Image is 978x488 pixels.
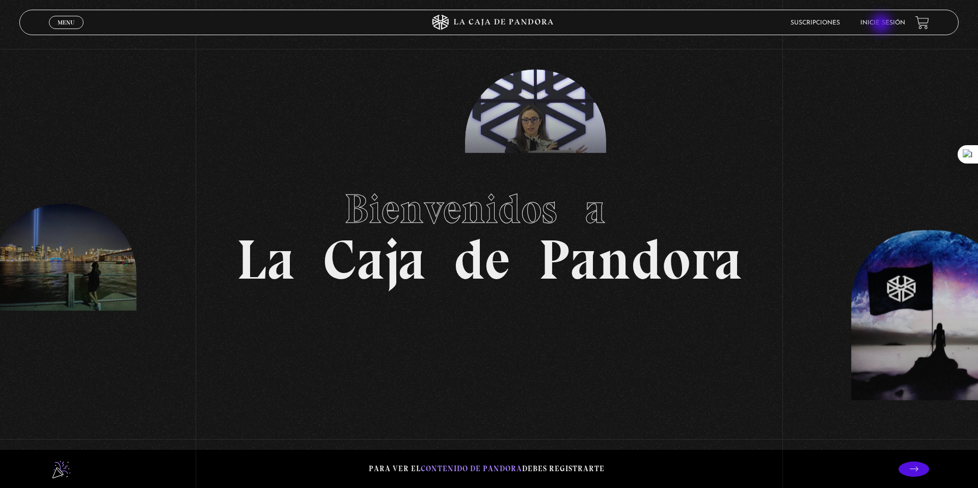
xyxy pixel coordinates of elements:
[421,464,522,473] span: contenido de Pandora
[55,28,78,35] span: Cerrar
[344,184,634,233] span: Bienvenidos a
[791,20,840,26] a: Suscripciones
[860,20,905,26] a: Inicie sesión
[236,176,742,288] h1: La Caja de Pandora
[58,19,74,25] span: Menu
[369,462,605,476] p: Para ver el debes registrarte
[915,16,929,30] a: View your shopping cart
